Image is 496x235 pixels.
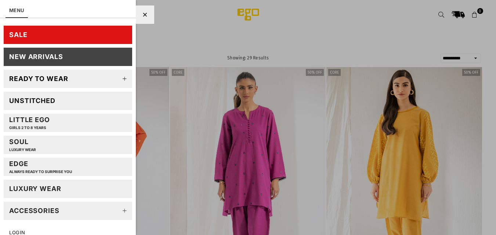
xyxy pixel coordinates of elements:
[9,125,50,130] p: GIRLS 2 TO 8 YEARS
[4,48,132,66] a: New Arrivals
[9,30,28,39] div: SALE
[9,115,50,130] div: Little EGO
[9,147,36,152] p: LUXURY WEAR
[9,74,68,83] div: Ready to wear
[4,180,132,198] a: LUXURY WEAR
[9,96,55,105] div: Unstitched
[9,206,59,215] div: Accessories
[9,184,61,193] div: LUXURY WEAR
[4,114,132,132] a: Little EGOGIRLS 2 TO 8 YEARS
[9,137,36,152] div: Soul
[9,52,63,61] div: New Arrivals
[4,26,132,44] a: SALE
[9,169,72,174] p: Always ready to surprise you
[4,92,132,110] a: Unstitched
[9,7,24,13] a: MENU
[9,159,72,174] div: EDGE
[4,202,132,220] a: Accessories
[4,136,132,154] a: SoulLUXURY WEAR
[4,70,132,88] a: Ready to wear
[4,158,132,176] a: EDGEAlways ready to surprise you
[136,5,154,24] div: Close Menu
